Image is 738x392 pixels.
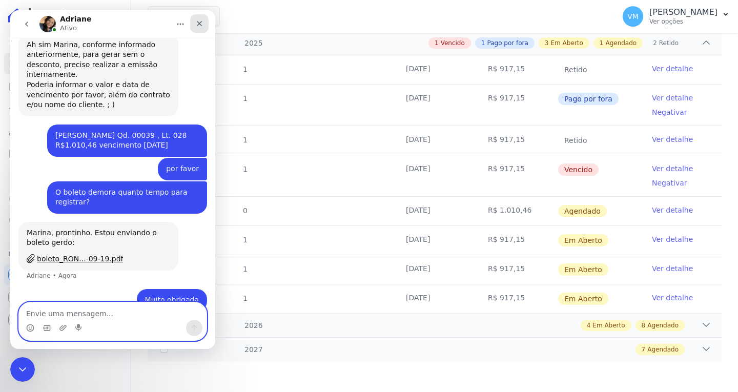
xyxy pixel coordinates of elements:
[487,38,528,48] span: Pago por fora
[4,98,127,119] a: Lotes
[65,314,73,322] button: Start recording
[32,314,40,322] button: Selecionador de GIF
[592,321,625,330] span: Em Aberto
[441,38,465,48] span: Vencido
[476,284,558,313] td: R$ 917,15
[545,38,549,48] span: 3
[127,279,197,301] div: Muito obrigada
[587,321,591,330] span: 4
[8,212,197,279] div: Adriane diz…
[4,143,127,164] a: Minha Carteira
[242,207,248,215] span: 0
[394,126,476,155] td: [DATE]
[394,85,476,126] td: [DATE]
[476,126,558,155] td: R$ 917,15
[558,293,608,305] span: Em Aberto
[148,6,220,26] button: Grupo Rei
[180,4,198,23] div: Fechar
[647,345,679,354] span: Agendado
[558,163,599,176] span: Vencido
[481,38,485,48] span: 1
[135,285,189,295] div: Muito obrigada
[4,53,127,74] a: Contratos
[4,121,127,141] a: Clientes
[10,10,215,349] iframe: Intercom live chat
[605,38,637,48] span: Agendado
[8,24,197,114] div: Adriane diz…
[4,31,127,51] a: Visão Geral
[652,263,693,274] a: Ver detalhe
[242,165,248,173] span: 1
[156,154,189,164] div: por favor
[476,155,558,196] td: R$ 917,15
[652,64,693,74] a: Ver detalhe
[394,255,476,284] td: [DATE]
[558,64,593,76] span: Retido
[8,148,197,171] div: Vyviane diz…
[4,166,127,187] a: Transferências
[16,262,67,269] div: Adriane • Agora
[242,65,248,73] span: 1
[4,189,127,209] a: Crédito
[558,263,608,276] span: Em Aberto
[4,264,127,285] a: Recebíveis
[394,284,476,313] td: [DATE]
[4,211,127,232] a: Negativação
[242,136,248,144] span: 1
[10,357,35,382] iframe: Intercom live chat
[242,94,248,102] span: 1
[652,234,693,244] a: Ver detalhe
[45,120,189,140] div: [PERSON_NAME] Qd. 00039 , Lt. 028 R$1.010,46 vencimento [DATE]
[16,30,160,70] div: Ah sim Marina, conforme informado anteriormente, para gerar sem o desconto, preciso realizar a em...
[8,171,197,212] div: Vyviane diz…
[148,148,197,170] div: por favor
[652,293,693,303] a: Ver detalhe
[652,179,687,187] a: Negativar
[558,93,619,105] span: Pago por fora
[8,212,168,260] div: Marina, prontinho. Estou enviando o boleto gerdo:boleto_RON...-09-19.pdfAdriane • Agora
[16,243,160,254] a: boleto_RON...-09-19.pdf
[16,218,160,238] div: Marina, prontinho. Estou enviando o boleto gerdo:
[242,265,248,273] span: 1
[652,108,687,116] a: Negativar
[652,163,693,174] a: Ver detalhe
[649,17,717,26] p: Ver opções
[476,55,558,84] td: R$ 917,15
[242,236,248,244] span: 1
[394,155,476,196] td: [DATE]
[394,226,476,255] td: [DATE]
[558,205,607,217] span: Agendado
[642,321,646,330] span: 8
[8,24,168,106] div: Ah sim Marina, conforme informado anteriormente, para gerar sem o desconto, preciso realizar a em...
[600,38,604,48] span: 1
[476,255,558,284] td: R$ 917,15
[652,134,693,145] a: Ver detalhe
[16,70,160,100] div: Poderia informar o valor e data de vencimento por favor, além do contrato e/ou nome do cliente. ; )
[476,226,558,255] td: R$ 917,15
[9,292,196,310] textarea: Envie uma mensagem...
[652,205,693,215] a: Ver detalhe
[653,38,657,48] span: 2
[16,314,24,322] button: Selecionador de Emoji
[45,177,189,197] div: O boleto demora quanto tempo para registrar?
[649,7,717,17] p: [PERSON_NAME]
[558,234,608,246] span: Em Aberto
[27,243,113,254] div: boleto_RON...-09-19.pdf
[49,314,57,322] button: Upload do anexo
[551,38,583,48] span: Em Aberto
[652,93,693,103] a: Ver detalhe
[37,171,197,203] div: O boleto demora quanto tempo para registrar?
[8,248,122,260] div: Plataformas
[614,2,738,31] button: VM [PERSON_NAME] Ver opções
[8,114,197,148] div: Vyviane diz…
[176,310,192,326] button: Enviar uma mensagem
[4,287,127,307] a: Conta Hent
[659,38,679,48] span: Retido
[37,114,197,147] div: [PERSON_NAME] Qd. 00039 , Lt. 028 R$1.010,46 vencimento [DATE]
[394,197,476,225] td: [DATE]
[476,197,558,225] td: R$ 1.010,46
[4,76,127,96] a: Parcelas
